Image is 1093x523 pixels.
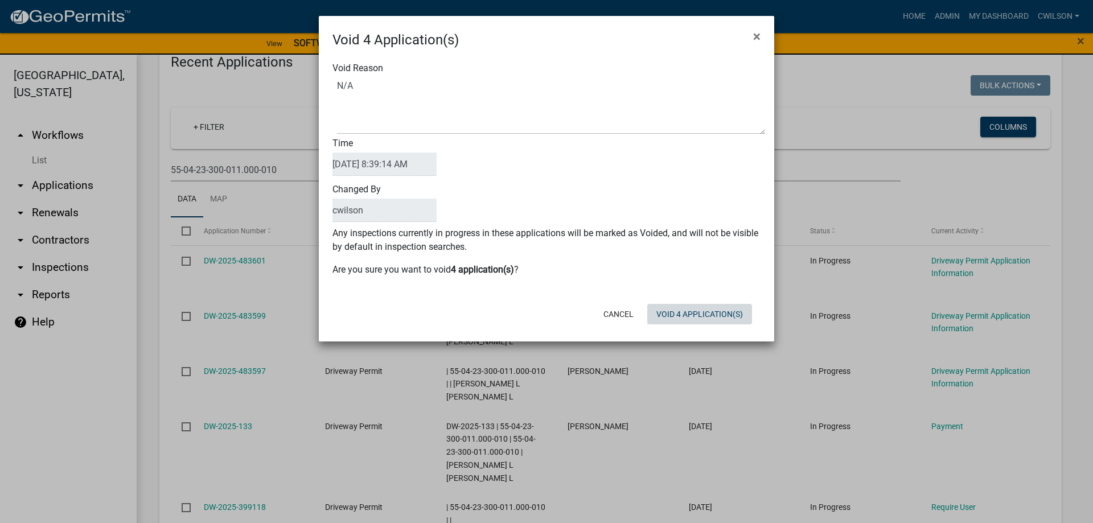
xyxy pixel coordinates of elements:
button: Cancel [594,304,643,324]
p: Are you sure you want to void ? [332,263,761,277]
b: 4 application(s) [451,264,514,275]
input: DateTime [332,153,437,176]
textarea: Void Reason [337,77,765,134]
label: Void Reason [332,64,383,73]
p: Any inspections currently in progress in these applications will be marked as Voided, and will no... [332,227,761,254]
label: Time [332,139,437,176]
button: Close [744,20,770,52]
input: BulkActionUser [332,199,437,222]
h4: Void 4 Application(s) [332,30,459,50]
label: Changed By [332,185,437,222]
span: × [753,28,761,44]
button: Void 4 Application(s) [647,304,752,324]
